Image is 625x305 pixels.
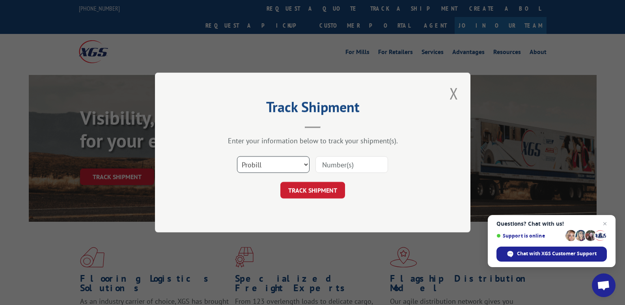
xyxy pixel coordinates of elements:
[517,250,597,257] span: Chat with XGS Customer Support
[194,101,431,116] h2: Track Shipment
[280,182,345,198] button: TRACK SHIPMENT
[447,82,461,104] button: Close modal
[496,233,563,239] span: Support is online
[592,273,616,297] a: Open chat
[194,136,431,145] div: Enter your information below to track your shipment(s).
[496,221,607,227] span: Questions? Chat with us!
[315,156,388,173] input: Number(s)
[496,247,607,262] span: Chat with XGS Customer Support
